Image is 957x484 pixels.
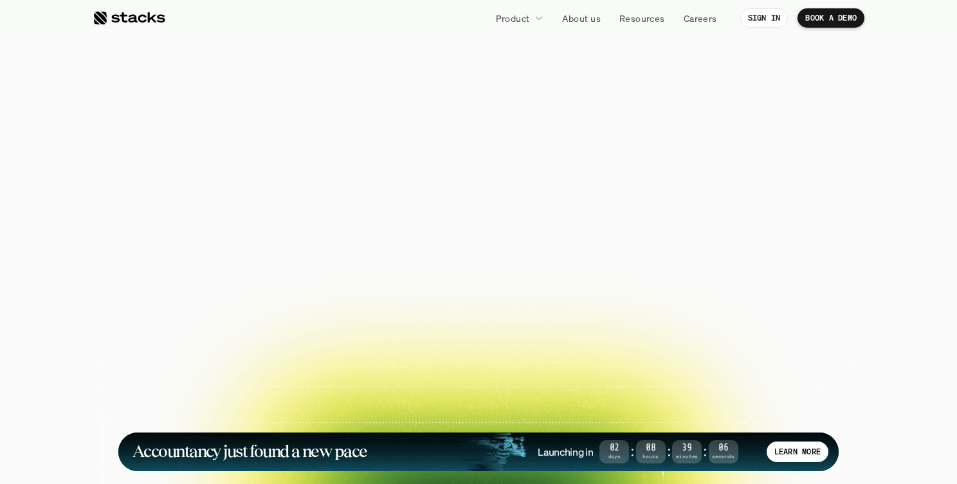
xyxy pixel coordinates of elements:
[558,369,592,377] h2: Case study
[346,393,426,449] a: Case study
[562,12,601,25] p: About us
[253,393,333,449] a: Case study
[672,454,702,459] span: Minutes
[161,327,241,383] a: Case study
[531,327,611,383] a: Case study
[612,6,673,30] a: Resources
[280,369,314,377] h2: Case study
[348,77,570,135] span: financial
[702,444,708,459] strong: :
[716,407,796,418] p: and more
[554,6,608,30] a: About us
[235,77,337,135] span: The
[629,444,635,459] strong: :
[118,433,839,471] a: Accountancy just found a new paceLaunching in02Days:08Hours:39Minutes:06SecondsLEARN MORE
[491,278,590,297] p: EXPLORE PRODUCT
[344,272,462,304] a: BOOK A DEMO
[672,445,702,452] span: 39
[619,12,665,25] p: Resources
[253,327,333,383] a: Case study
[318,135,639,193] span: Reimagined.
[666,444,672,459] strong: :
[132,444,367,459] h1: Accountancy just found a new pace
[709,454,738,459] span: Seconds
[599,445,629,452] span: 02
[496,12,530,25] p: Product
[636,445,666,452] span: 08
[740,8,788,28] a: SIGN IN
[367,278,439,297] p: BOOK A DEMO
[581,77,722,135] span: close.
[636,454,666,459] span: Hours
[684,12,717,25] p: Careers
[676,6,725,30] a: Careers
[187,369,221,377] h2: Case study
[538,445,593,459] h4: Launching in
[468,272,613,304] a: EXPLORE PRODUCT
[599,454,629,459] span: Days
[318,209,639,248] p: Close your books faster, smarter, and risk-free with Stacks, the AI tool for accounting teams.
[797,8,864,28] a: BOOK A DEMO
[709,445,738,452] span: 06
[748,14,781,23] p: SIGN IN
[805,14,857,23] p: BOOK A DEMO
